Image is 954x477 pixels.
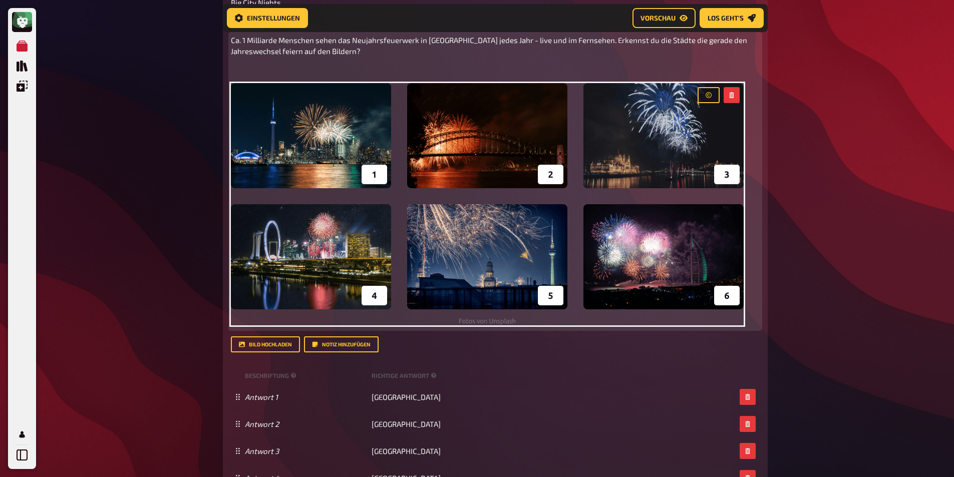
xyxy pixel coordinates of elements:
span: [GEOGRAPHIC_DATA] [372,446,441,455]
img: images-6-min [231,83,744,325]
button: Los geht's [700,8,764,28]
span: Ca. 1 Milliarde Menschen sehen das Neujahrsfeuerwerk in [GEOGRAPHIC_DATA] jedes Jahr - live und i... [231,36,749,56]
span: Vorschau [641,15,676,22]
button: Vorschau [632,8,696,28]
button: Bild hochladen [231,336,300,352]
small: Beschriftung [245,371,368,380]
span: [GEOGRAPHIC_DATA] [372,392,441,401]
span: Einstellungen [247,15,300,22]
span: Los geht's [708,15,744,22]
span: [GEOGRAPHIC_DATA] [372,419,441,428]
a: Meine Quizze [12,36,32,56]
small: Richtige Antwort [372,371,439,380]
a: Einblendungen [12,76,32,96]
a: Profil [12,424,32,444]
button: Notiz hinzufügen [304,336,379,352]
button: Einstellungen [227,8,308,28]
i: Antwort 3 [245,446,279,455]
a: Quiz Sammlung [12,56,32,76]
i: Antwort 2 [245,419,279,428]
i: Antwort 1 [245,392,278,401]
